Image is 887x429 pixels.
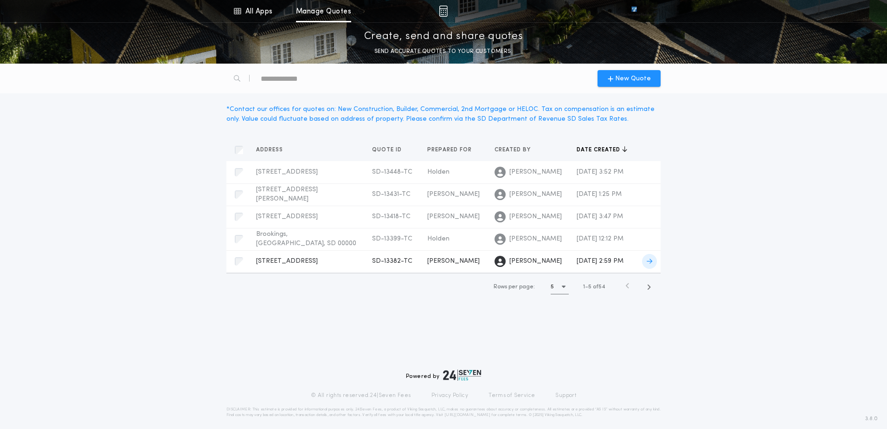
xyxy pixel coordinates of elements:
p: © All rights reserved. 24|Seven Fees [311,392,411,399]
span: 5 [588,284,591,290]
div: Powered by [406,370,481,381]
span: [PERSON_NAME] [427,258,480,265]
img: logo [443,370,481,381]
h1: 5 [551,282,554,292]
p: SEND ACCURATE QUOTES TO YOUR CUSTOMERS. [374,47,513,56]
span: [DATE] 3:47 PM [577,213,623,220]
span: Rows per page: [494,284,535,290]
span: [STREET_ADDRESS] [256,258,318,265]
button: Quote ID [372,145,409,155]
a: Terms of Service [488,392,535,399]
span: 1 [583,284,585,290]
span: SD-13431-TC [372,191,411,198]
span: SD-13418-TC [372,213,411,220]
span: [STREET_ADDRESS][PERSON_NAME] [256,186,318,202]
img: img [439,6,448,17]
span: [PERSON_NAME] [427,213,480,220]
span: New Quote [615,74,651,84]
button: Date created [577,145,627,155]
span: Prepared for [427,146,474,154]
a: [URL][DOMAIN_NAME] [444,413,490,417]
span: Created by [495,146,533,154]
a: Support [555,392,576,399]
span: Address [256,146,285,154]
span: [PERSON_NAME] [509,168,562,177]
span: SD-13399-TC [372,235,412,242]
span: 3.8.0 [865,415,878,423]
span: SD-13382-TC [372,258,412,265]
a: Privacy Policy [431,392,469,399]
span: of 54 [593,283,605,291]
span: [DATE] 2:59 PM [577,258,623,265]
button: Address [256,145,290,155]
p: DISCLAIMER: This estimate is provided for informational purposes only. 24|Seven Fees, a product o... [226,407,661,418]
span: [DATE] 3:52 PM [577,169,623,175]
span: Holden [427,169,450,175]
button: 5 [551,279,569,294]
span: Quote ID [372,146,404,154]
span: [PERSON_NAME] [509,234,562,244]
span: [STREET_ADDRESS] [256,169,318,175]
span: Brookings, [GEOGRAPHIC_DATA], SD 00000 [256,231,356,247]
span: [PERSON_NAME] [509,212,562,221]
button: New Quote [598,70,661,87]
button: Created by [495,145,538,155]
span: [PERSON_NAME] [509,257,562,266]
span: [DATE] 1:25 PM [577,191,622,198]
div: * Contact our offices for quotes on: New Construction, Builder, Commercial, 2nd Mortgage or HELOC... [226,104,661,124]
span: [PERSON_NAME] [427,191,480,198]
span: [STREET_ADDRESS] [256,213,318,220]
p: Create, send and share quotes [364,29,523,44]
span: [PERSON_NAME] [509,190,562,199]
span: SD-13448-TC [372,169,412,175]
span: [DATE] 12:12 PM [577,235,623,242]
img: vs-icon [615,6,654,16]
span: Date created [577,146,622,154]
span: Holden [427,235,450,242]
